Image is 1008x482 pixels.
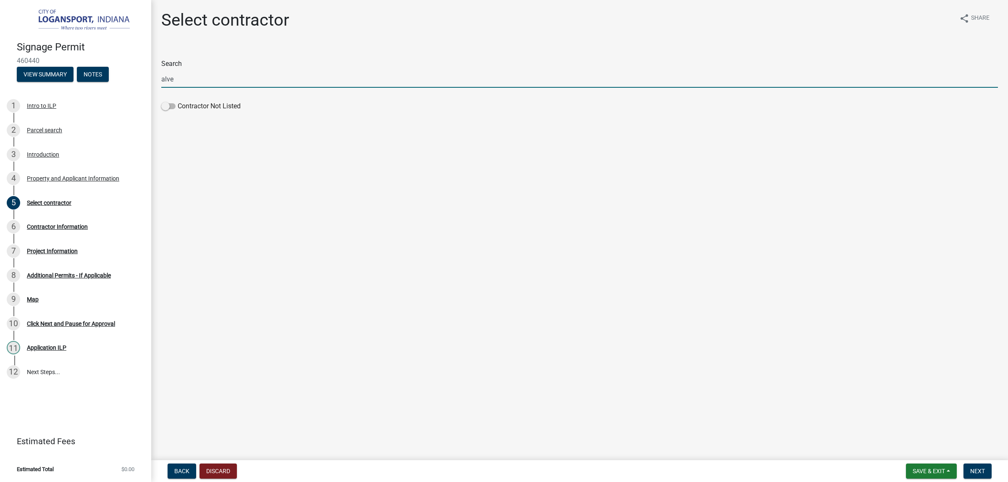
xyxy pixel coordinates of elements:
[27,200,71,206] div: Select contractor
[906,464,957,479] button: Save & Exit
[959,13,969,24] i: share
[77,71,109,78] wm-modal-confirm: Notes
[17,9,138,32] img: City of Logansport, Indiana
[7,244,20,258] div: 7
[27,224,88,230] div: Contractor Information
[161,10,289,30] h1: Select contractor
[174,468,189,474] span: Back
[121,466,134,472] span: $0.00
[7,148,20,161] div: 3
[199,464,237,479] button: Discard
[953,10,996,26] button: shareShare
[161,60,182,67] label: Search
[17,466,54,472] span: Estimated Total
[17,57,134,65] span: 460440
[7,269,20,282] div: 8
[7,341,20,354] div: 11
[27,176,119,181] div: Property and Applicant Information
[913,468,945,474] span: Save & Exit
[27,103,56,109] div: Intro to ILP
[27,152,59,157] div: Introduction
[27,345,66,351] div: Application ILP
[7,433,138,450] a: Estimated Fees
[17,71,73,78] wm-modal-confirm: Summary
[971,13,990,24] span: Share
[7,317,20,330] div: 10
[7,196,20,210] div: 5
[27,127,62,133] div: Parcel search
[970,468,985,474] span: Next
[963,464,992,479] button: Next
[161,71,998,88] input: Search...
[7,99,20,113] div: 1
[27,272,111,278] div: Additional Permits - If Applicable
[17,67,73,82] button: View Summary
[7,123,20,137] div: 2
[27,248,78,254] div: Project Information
[77,67,109,82] button: Notes
[7,365,20,379] div: 12
[161,101,241,111] label: Contractor Not Listed
[27,296,39,302] div: Map
[17,41,144,53] h4: Signage Permit
[7,293,20,306] div: 9
[168,464,196,479] button: Back
[27,321,115,327] div: Click Next and Pause for Approval
[7,172,20,185] div: 4
[7,220,20,233] div: 6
